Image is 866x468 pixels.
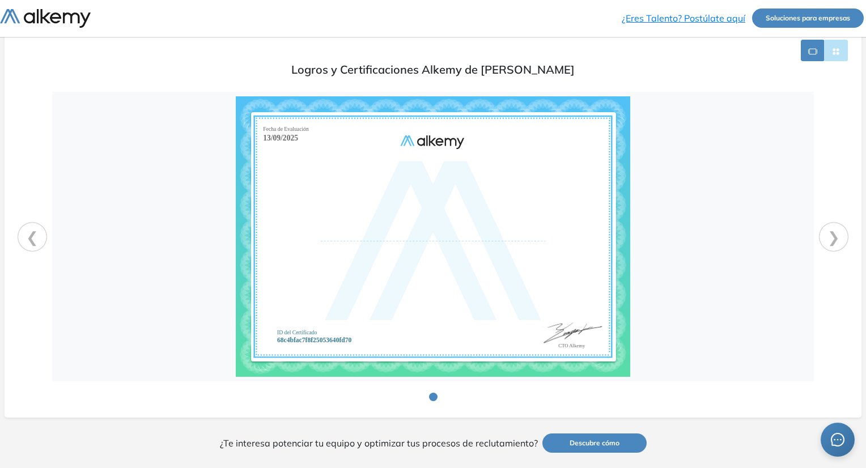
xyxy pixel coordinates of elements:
a: ¿Eres Talento? Postúlate aquí [622,11,745,25]
a: Descubre cómo [542,433,647,453]
a: Soluciones para empresas [752,8,864,28]
span: ¿Te interesa potenciar tu equipo y optimizar tus procesos de reclutamiento? [220,436,538,450]
div: Button group with nested dropdown [801,40,848,61]
span: message [831,433,844,446]
button: ❮ [18,223,46,251]
span: [PERSON_NAME] [481,62,575,76]
button: ❯ [820,223,848,251]
span: Logros y Certificaciones Alkemy de [226,61,640,78]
